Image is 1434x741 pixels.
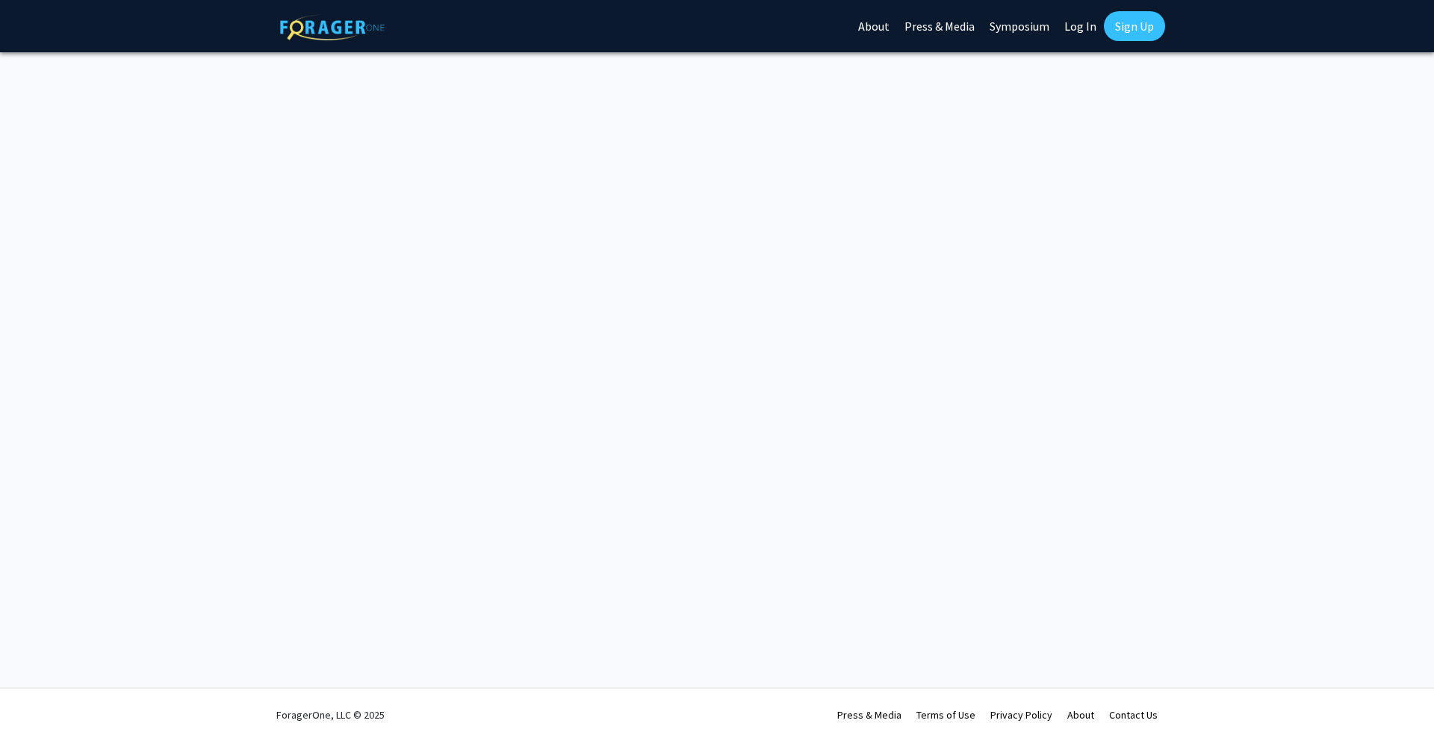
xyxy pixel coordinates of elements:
[1104,11,1165,41] a: Sign Up
[837,708,901,722] a: Press & Media
[1109,708,1158,722] a: Contact Us
[916,708,975,722] a: Terms of Use
[990,708,1052,722] a: Privacy Policy
[1067,708,1094,722] a: About
[280,14,385,40] img: ForagerOne Logo
[276,689,385,741] div: ForagerOne, LLC © 2025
